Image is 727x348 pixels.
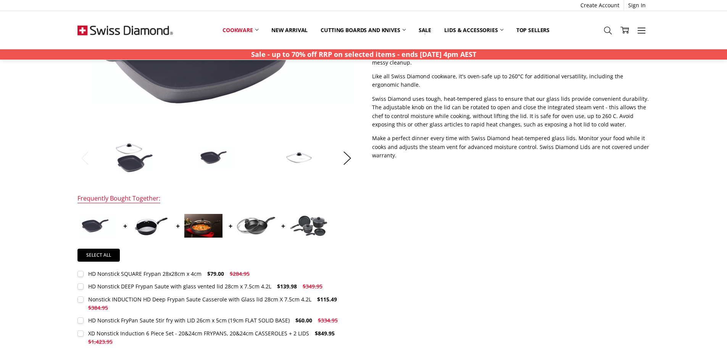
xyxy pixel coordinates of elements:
img: HD Nonstick FryPan Saute Stir fry with LID 26cm x 5cm (19cm FLAT SOLID BASE) [237,217,275,235]
button: Next [340,146,355,170]
span: $139.98 [277,283,297,290]
div: Frequently Bought Together: [77,194,160,203]
span: $384.95 [88,304,108,311]
img: HD Nonstick DEEP Frypan Saute with glass vented lid 28cm x 7.5cm 4.2L [132,213,170,239]
span: $849.95 [315,330,335,337]
span: $79.00 [207,270,224,277]
p: Like all Swiss Diamond cookware, it's oven-safe up to 260°C for additional versatility, including... [372,72,650,89]
strong: Sale - up to 70% off RRP on selected items - ends [DATE] 4pm AEST [251,50,476,59]
button: Previous [77,146,93,170]
p: Make a perfect dinner every time with Swiss Diamond heat-tempered glass lids. Monitor your food w... [372,134,650,160]
span: $334.95 [318,317,338,324]
div: HD Nonstick FryPan Saute Stir fry with LID 26cm x 5cm (19cm FLAT SOLID BASE) [88,317,290,324]
a: Cutting boards and knives [314,22,412,39]
img: HD Nonstick SQUARE Frypan 28x28cm x 4cm [79,214,117,238]
img: XD Nonstick Induction 6 Piece Set - 20&24cm FRYPANS, 20&24cm CASSEROLES + 2 LIDS [290,215,328,236]
div: Nonstick INDUCTION HD Deep Frypan Saute Casserole with Glass lid 28cm X 7.5cm 4.2L [88,296,311,303]
img: HD Nonstick SQUARE Frypan 28x28x4cm with **Bonus** LID! [115,142,153,173]
a: Select all [77,249,120,262]
span: $349.95 [303,283,322,290]
div: HD Nonstick SQUARE Frypan 28x28cm x 4cm [88,270,201,277]
img: Free Shipping On Every Order [77,11,173,49]
div: HD Nonstick DEEP Frypan Saute with glass vented lid 28cm x 7.5cm 4.2L [88,283,271,290]
a: Cookware [216,22,265,39]
a: Sale [412,22,438,39]
span: $1,423.95 [88,338,113,345]
span: $60.00 [295,317,312,324]
span: $284.95 [230,270,250,277]
p: Swiss Diamond uses tough, heat-tempered glass to ensure that our glass lids provide convenient du... [372,95,650,129]
a: Top Sellers [510,22,556,39]
a: New arrival [265,22,314,39]
div: XD Nonstick Induction 6 Piece Set - 20&24cm FRYPANS, 20&24cm CASSEROLES + 2 LIDS [88,330,309,337]
span: $115.49 [317,296,337,303]
a: Lids & Accessories [438,22,509,39]
img: Nonstick INDUCTION HD Deep Frypan Saute Casserole with Glass lid 28cm X 7.5cm 4.2L [184,214,222,238]
img: HD Nonstick SQUARE Frypan 28x28x4cm with **Bonus** LID! [280,145,318,171]
img: HD Nonstick SQUARE Frypan 28x28x4cm with **Bonus** LID! [197,146,235,170]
